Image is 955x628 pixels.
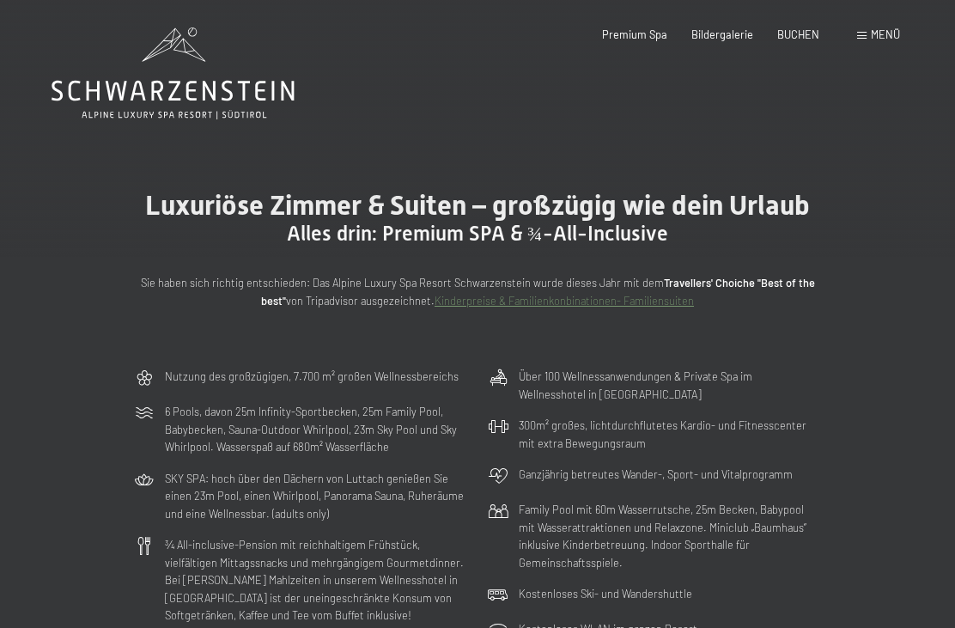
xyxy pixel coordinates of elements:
[602,27,667,41] a: Premium Spa
[519,585,692,602] p: Kostenloses Ski- und Wandershuttle
[261,276,815,307] strong: Travellers' Choiche "Best of the best"
[519,417,821,452] p: 300m² großes, lichtdurchflutetes Kardio- und Fitnesscenter mit extra Bewegungsraum
[165,368,459,385] p: Nutzung des großzügigen, 7.700 m² großen Wellnessbereichs
[691,27,753,41] a: Bildergalerie
[134,274,821,309] p: Sie haben sich richtig entschieden: Das Alpine Luxury Spa Resort Schwarzenstein wurde dieses Jahr...
[165,403,467,455] p: 6 Pools, davon 25m Infinity-Sportbecken, 25m Family Pool, Babybecken, Sauna-Outdoor Whirlpool, 23...
[287,222,668,246] span: Alles drin: Premium SPA & ¾-All-Inclusive
[519,466,793,483] p: Ganzjährig betreutes Wander-, Sport- und Vitalprogramm
[435,294,694,308] a: Kinderpreise & Familienkonbinationen- Familiensuiten
[145,189,810,222] span: Luxuriöse Zimmer & Suiten – großzügig wie dein Urlaub
[165,536,467,624] p: ¾ All-inclusive-Pension mit reichhaltigem Frühstück, vielfältigen Mittagssnacks und mehrgängigem ...
[519,501,821,571] p: Family Pool mit 60m Wasserrutsche, 25m Becken, Babypool mit Wasserattraktionen und Relaxzone. Min...
[165,470,467,522] p: SKY SPA: hoch über den Dächern von Luttach genießen Sie einen 23m Pool, einen Whirlpool, Panorama...
[519,368,821,403] p: Über 100 Wellnessanwendungen & Private Spa im Wellnesshotel in [GEOGRAPHIC_DATA]
[871,27,900,41] span: Menü
[777,27,819,41] a: BUCHEN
